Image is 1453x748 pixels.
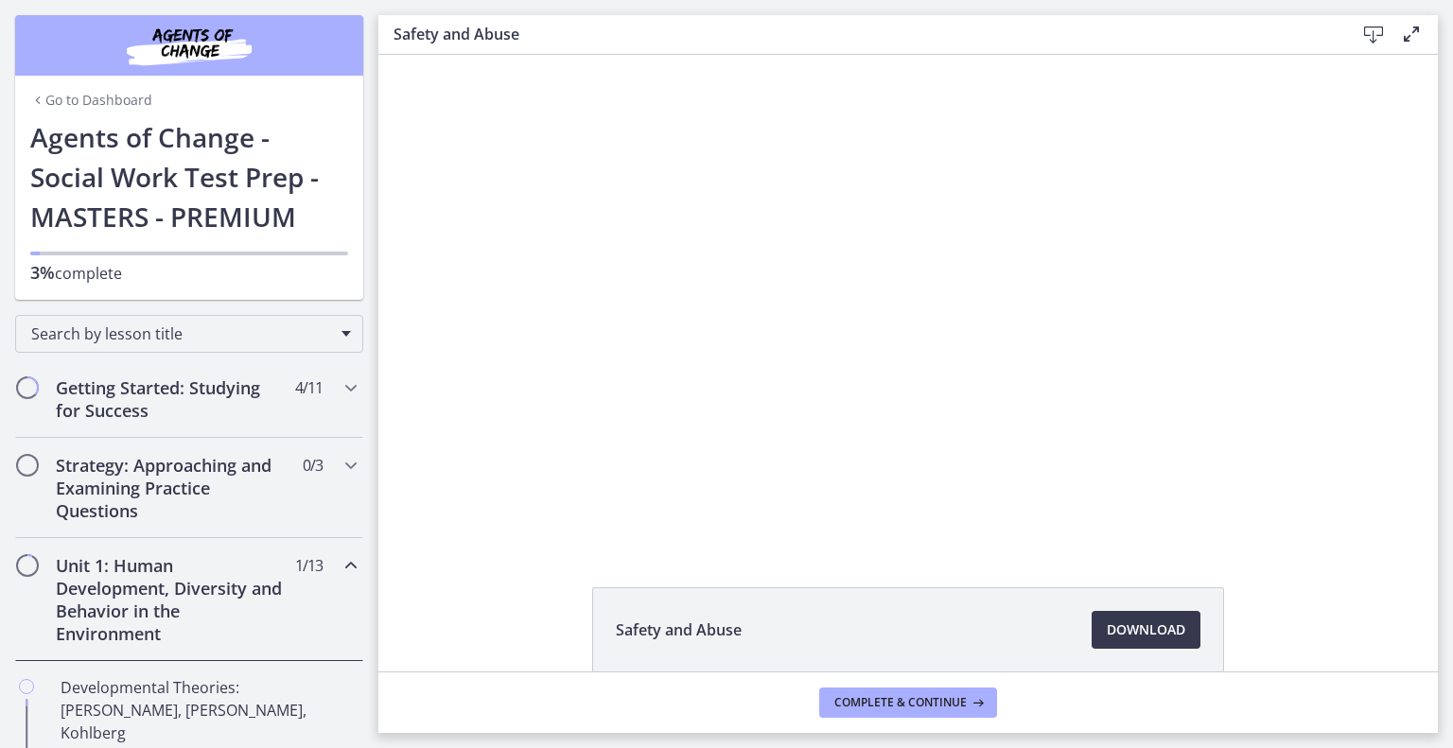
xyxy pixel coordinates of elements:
span: Search by lesson title [31,323,332,344]
h2: Unit 1: Human Development, Diversity and Behavior in the Environment [56,554,287,645]
a: Go to Dashboard [30,91,152,110]
span: Complete & continue [834,695,967,710]
h2: Getting Started: Studying for Success [56,376,287,422]
p: complete [30,261,348,285]
iframe: Video Lesson [378,55,1438,544]
span: 3% [30,261,55,284]
button: Complete & continue [819,687,997,718]
h2: Strategy: Approaching and Examining Practice Questions [56,454,287,522]
h3: Safety and Abuse [394,23,1324,45]
span: 1 / 13 [295,554,323,577]
img: Agents of Change [76,23,303,68]
span: Safety and Abuse [616,618,742,641]
span: 0 / 3 [303,454,323,477]
a: Download [1092,611,1200,649]
span: 4 / 11 [295,376,323,399]
div: Search by lesson title [15,315,363,353]
span: Download [1107,618,1185,641]
h1: Agents of Change - Social Work Test Prep - MASTERS - PREMIUM [30,117,348,236]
